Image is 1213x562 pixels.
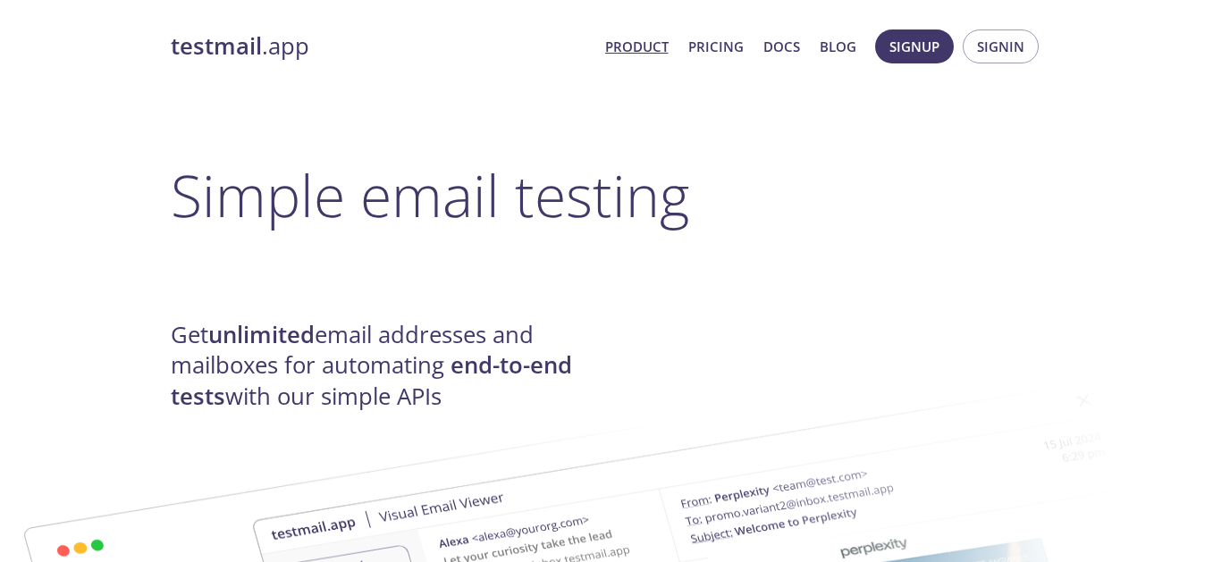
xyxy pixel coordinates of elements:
h1: Simple email testing [171,161,1043,230]
a: Product [605,35,669,58]
span: Signin [977,35,1024,58]
h4: Get email addresses and mailboxes for automating with our simple APIs [171,320,607,412]
button: Signin [963,29,1039,63]
a: testmail.app [171,31,591,62]
a: Blog [820,35,856,58]
span: Signup [889,35,939,58]
a: Docs [763,35,800,58]
strong: end-to-end tests [171,349,572,411]
strong: testmail [171,30,262,62]
a: Pricing [688,35,744,58]
button: Signup [875,29,954,63]
strong: unlimited [208,319,315,350]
